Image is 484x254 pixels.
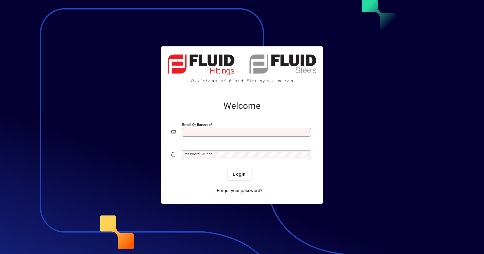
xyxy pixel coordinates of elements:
[183,152,210,156] mat-label: Password or Pin
[214,185,265,196] a: Forgot your password?
[171,101,313,111] h2: Welcome
[182,122,210,127] mat-label: Email or Barcode
[217,187,262,194] span: Forgot your password?
[228,168,251,180] button: Login
[233,171,246,178] span: Login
